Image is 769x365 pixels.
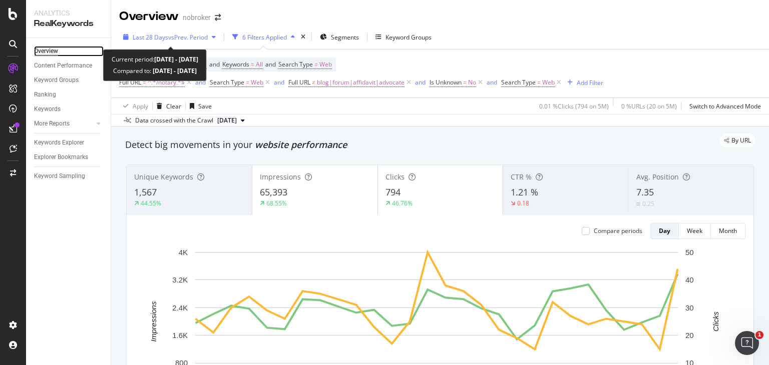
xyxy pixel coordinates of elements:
[430,78,462,86] span: Is Unknown
[153,98,181,114] button: Clear
[228,29,299,45] button: 6 Filters Applied
[386,186,401,198] span: 794
[511,172,532,181] span: CTR %
[148,75,185,89] span: ^.*/notary.*$
[215,14,221,21] div: arrow-right-arrow-left
[133,102,148,110] div: Apply
[299,32,307,42] div: times
[314,60,318,68] span: =
[34,89,104,100] a: Ranking
[34,171,85,181] div: Keyword Sampling
[689,102,761,110] div: Switch to Advanced Mode
[34,137,104,148] a: Keywords Explorer
[288,78,310,86] span: Full URL
[274,77,284,87] button: and
[168,33,208,41] span: vs Prev. Period
[265,60,276,68] span: and
[331,33,359,41] span: Segments
[642,199,654,208] div: 0.25
[711,223,745,239] button: Month
[34,137,84,148] div: Keywords Explorer
[34,75,79,85] div: Keyword Groups
[636,202,640,205] img: Equal
[319,57,332,71] span: Web
[371,29,436,45] button: Keyword Groups
[34,152,88,162] div: Explorer Bookmarks
[34,75,104,85] a: Keyword Groups
[685,275,694,284] text: 40
[34,104,61,114] div: Keywords
[154,55,198,63] b: [DATE] - [DATE]
[34,46,104,56] a: Overview
[539,102,609,110] div: 0.01 % Clicks ( 794 on 5M )
[685,98,761,114] button: Switch to Advanced Mode
[213,114,249,126] button: [DATE]
[415,77,426,87] button: and
[34,8,103,18] div: Analytics
[113,65,197,76] div: Compared to:
[386,33,432,41] div: Keyword Groups
[172,331,188,339] text: 1.6K
[650,223,679,239] button: Day
[222,60,249,68] span: Keywords
[34,89,56,100] div: Ranking
[278,60,313,68] span: Search Type
[166,102,181,110] div: Clear
[563,76,603,88] button: Add Filter
[685,331,694,339] text: 20
[34,60,92,71] div: Content Performance
[34,18,103,29] div: RealKeywords
[143,78,146,86] span: =
[134,186,157,198] span: 1,567
[112,53,198,65] div: Current period:
[386,172,405,181] span: Clicks
[119,98,148,114] button: Apply
[487,77,497,87] button: and
[34,152,104,162] a: Explorer Bookmarks
[34,118,70,129] div: More Reports
[392,199,413,207] div: 46.76%
[246,78,249,86] span: =
[256,57,263,71] span: All
[251,75,263,89] span: Web
[685,303,694,312] text: 30
[141,199,161,207] div: 44.55%
[501,78,536,86] span: Search Type
[34,104,104,114] a: Keywords
[542,75,555,89] span: Web
[209,60,220,68] span: and
[577,78,603,87] div: Add Filter
[731,137,751,143] span: By URL
[621,102,677,110] div: 0 % URLs ( 20 on 5M )
[251,60,254,68] span: =
[594,226,642,235] div: Compare periods
[134,172,193,181] span: Unique Keywords
[636,186,654,198] span: 7.35
[755,331,763,339] span: 1
[119,78,141,86] span: Full URL
[735,331,759,355] iframe: Intercom live chat
[119,29,220,45] button: Last 28 DaysvsPrev. Period
[636,172,679,181] span: Avg. Position
[210,78,244,86] span: Search Type
[719,226,737,235] div: Month
[679,223,711,239] button: Week
[720,133,755,147] div: legacy label
[711,311,720,331] text: Clicks
[537,78,541,86] span: =
[659,226,670,235] div: Day
[687,226,702,235] div: Week
[463,78,467,86] span: =
[34,118,94,129] a: More Reports
[119,8,179,25] div: Overview
[198,102,212,110] div: Save
[183,12,211,22] div: nobroker
[172,275,188,284] text: 3.2K
[195,77,206,87] button: and
[316,29,363,45] button: Segments
[685,248,694,256] text: 50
